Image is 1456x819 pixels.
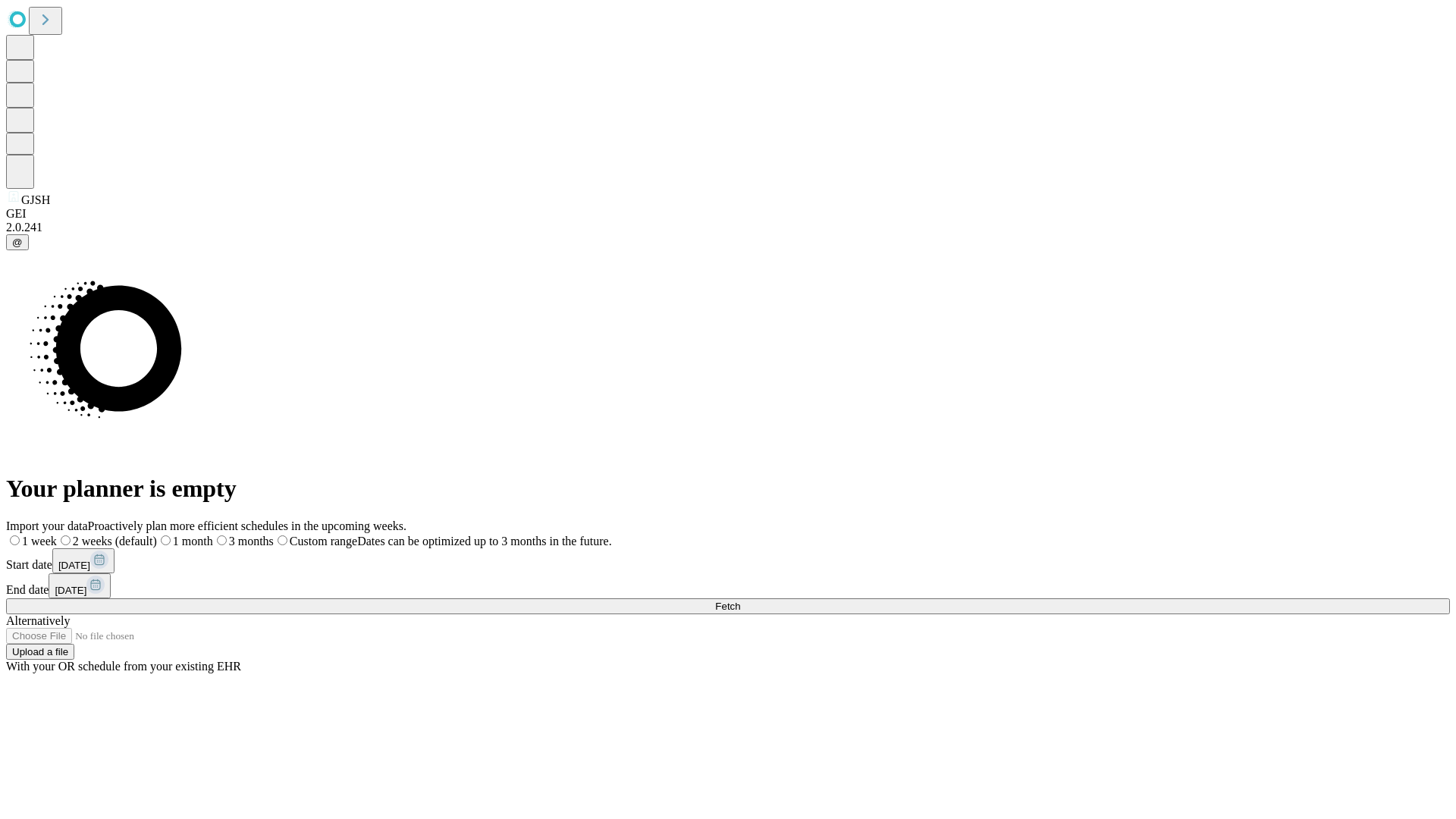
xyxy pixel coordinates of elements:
input: 3 months [217,535,227,545]
span: GJSH [21,193,50,206]
div: 2.0.241 [6,221,1450,234]
span: [DATE] [58,560,90,571]
div: Start date [6,548,1450,573]
span: 2 weeks (default) [73,535,157,548]
span: Dates can be optimized up to 3 months in the future. [357,535,611,548]
span: Custom range [290,535,357,548]
h1: Your planner is empty [6,475,1450,503]
input: 2 weeks (default) [61,535,71,545]
span: 1 month [173,535,213,548]
button: Fetch [6,598,1450,614]
span: Proactively plan more efficient schedules in the upcoming weeks. [88,519,406,532]
span: Alternatively [6,614,70,627]
input: 1 month [161,535,171,545]
span: 1 week [22,535,57,548]
button: [DATE] [49,573,111,598]
span: Import your data [6,519,88,532]
span: Fetch [715,601,740,612]
span: @ [12,237,23,248]
button: [DATE] [52,548,115,573]
button: @ [6,234,29,250]
input: Custom rangeDates can be optimized up to 3 months in the future. [278,535,287,545]
input: 1 week [10,535,20,545]
button: Upload a file [6,644,74,660]
div: End date [6,573,1450,598]
div: GEI [6,207,1450,221]
span: With your OR schedule from your existing EHR [6,660,241,673]
span: 3 months [229,535,274,548]
span: [DATE] [55,585,86,596]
